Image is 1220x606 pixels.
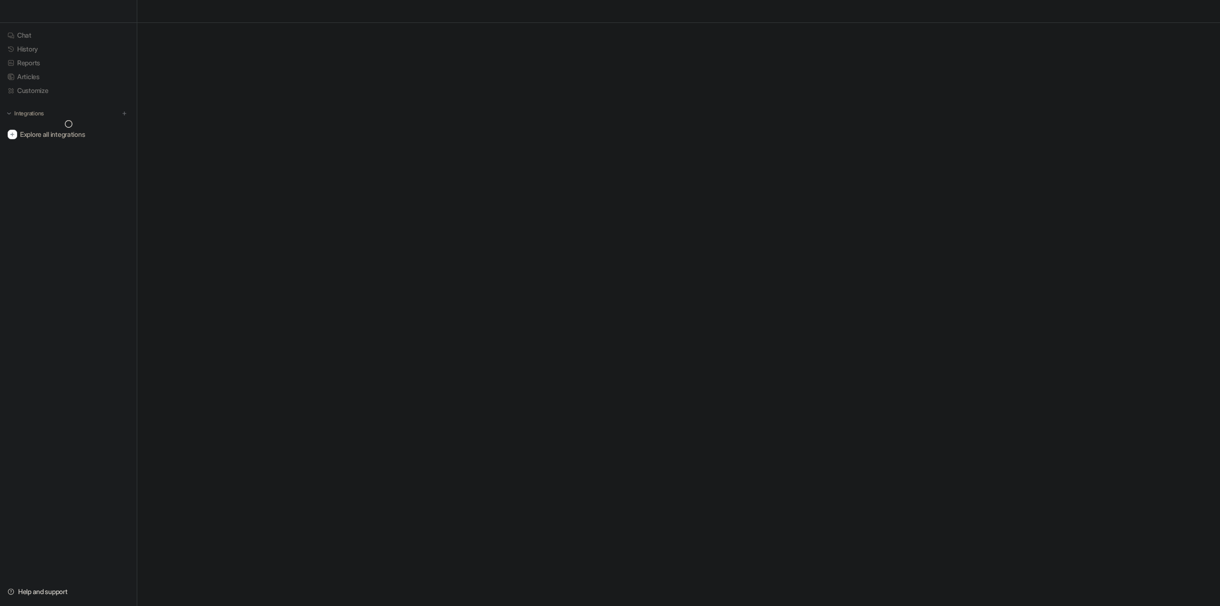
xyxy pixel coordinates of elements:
span: Explore all integrations [20,127,129,142]
a: History [4,42,133,56]
img: explore all integrations [8,130,17,139]
a: Customize [4,84,133,97]
a: Explore all integrations [4,128,133,141]
img: expand menu [6,110,12,117]
a: Help and support [4,585,133,598]
img: menu_add.svg [121,110,128,117]
a: Articles [4,70,133,83]
button: Integrations [4,109,47,118]
a: Reports [4,56,133,70]
a: Chat [4,29,133,42]
p: Integrations [14,110,44,117]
